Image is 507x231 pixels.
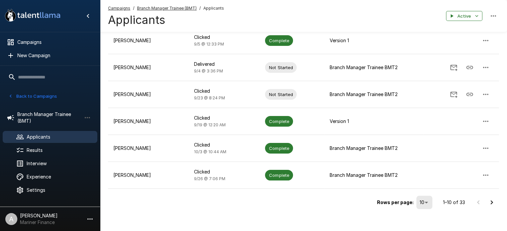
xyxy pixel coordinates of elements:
p: [PERSON_NAME] [113,118,183,125]
span: Complete [265,38,293,44]
u: Branch Manager Trainee (BMT) [137,6,197,11]
p: Branch Manager Trainee BMT2 [330,145,418,152]
p: [PERSON_NAME] [113,64,183,71]
p: Rows per page: [377,199,414,206]
p: Clicked [194,115,254,121]
p: [PERSON_NAME] [113,91,183,98]
span: Send Invitation [446,91,462,97]
p: Clicked [194,88,254,94]
span: 9/4 @ 3:36 PM [194,68,223,73]
span: Complete [265,172,293,178]
span: Not Started [265,64,297,71]
h4: Applicants [108,13,224,27]
span: Send Invitation [446,64,462,70]
span: 10/3 @ 10:44 AM [194,149,226,154]
span: 9/26 @ 7:06 PM [194,176,225,181]
p: Clicked [194,169,254,175]
p: 1–10 of 33 [443,199,465,206]
div: 10 [416,196,432,209]
span: Complete [265,118,293,125]
p: Version 1 [330,37,418,44]
u: Campaigns [108,6,130,11]
p: Version 1 [330,118,418,125]
span: Copy Interview Link [462,91,478,97]
span: 9/19 @ 12:20 AM [194,122,226,127]
p: [PERSON_NAME] [113,172,183,178]
p: Delivered [194,61,254,67]
p: Clicked [194,34,254,41]
p: [PERSON_NAME] [113,145,183,152]
p: Branch Manager Trainee BMT2 [330,172,418,178]
span: Not Started [265,91,297,98]
span: 9/23 @ 8:24 PM [194,95,225,100]
p: Branch Manager Trainee BMT2 [330,91,418,98]
p: Branch Manager Trainee BMT2 [330,64,418,71]
p: Clicked [194,142,254,148]
span: / [133,5,134,12]
span: 9/5 @ 12:33 PM [194,42,224,47]
span: Copy Interview Link [462,64,478,70]
button: Active [446,11,482,21]
span: / [199,5,201,12]
button: Go to next page [485,196,498,209]
span: Complete [265,145,293,152]
p: [PERSON_NAME] [113,37,183,44]
span: Applicants [203,5,224,12]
